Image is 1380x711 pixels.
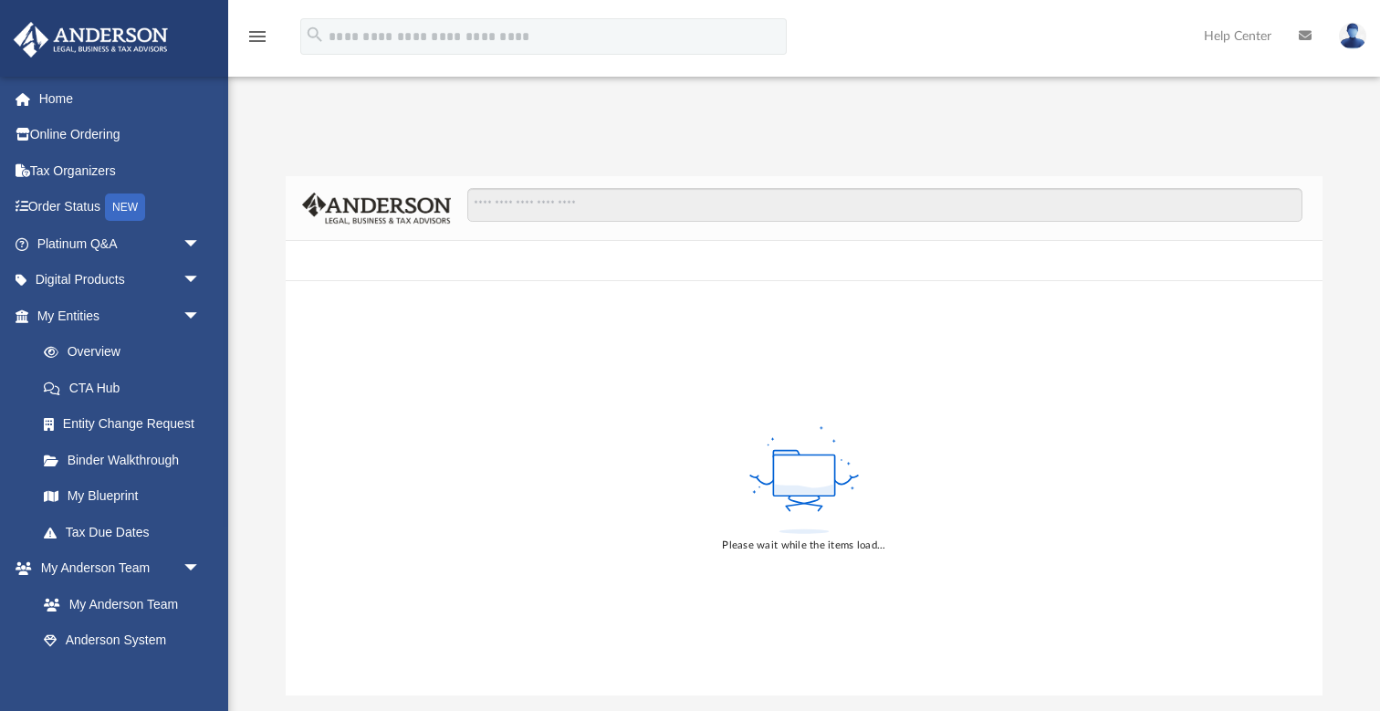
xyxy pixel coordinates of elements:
[26,514,228,550] a: Tax Due Dates
[26,442,228,478] a: Binder Walkthrough
[1339,23,1366,49] img: User Pic
[722,538,885,554] div: Please wait while the items load...
[13,550,219,587] a: My Anderson Teamarrow_drop_down
[246,26,268,47] i: menu
[183,298,219,335] span: arrow_drop_down
[13,80,228,117] a: Home
[26,334,228,371] a: Overview
[183,225,219,263] span: arrow_drop_down
[8,22,173,58] img: Anderson Advisors Platinum Portal
[13,152,228,189] a: Tax Organizers
[467,188,1302,223] input: Search files and folders
[13,262,228,298] a: Digital Productsarrow_drop_down
[13,225,228,262] a: Platinum Q&Aarrow_drop_down
[183,550,219,588] span: arrow_drop_down
[26,622,219,659] a: Anderson System
[13,298,228,334] a: My Entitiesarrow_drop_down
[26,406,228,443] a: Entity Change Request
[13,189,228,226] a: Order StatusNEW
[26,370,228,406] a: CTA Hub
[183,262,219,299] span: arrow_drop_down
[26,478,219,515] a: My Blueprint
[26,586,210,622] a: My Anderson Team
[246,35,268,47] a: menu
[105,193,145,221] div: NEW
[13,117,228,153] a: Online Ordering
[305,25,325,45] i: search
